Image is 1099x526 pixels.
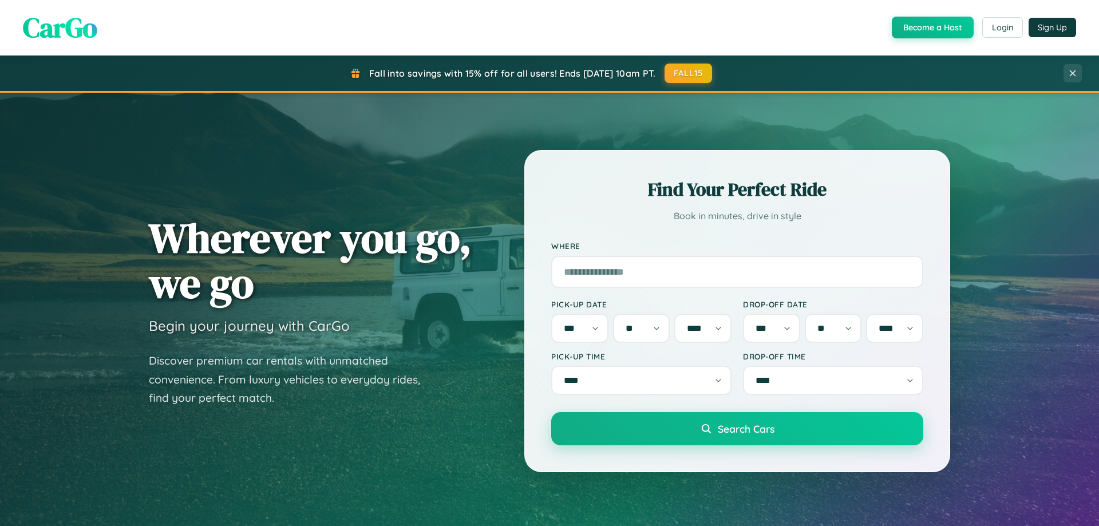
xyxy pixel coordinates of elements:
button: Become a Host [892,17,974,38]
p: Discover premium car rentals with unmatched convenience. From luxury vehicles to everyday rides, ... [149,351,435,408]
h3: Begin your journey with CarGo [149,317,350,334]
p: Book in minutes, drive in style [551,208,923,224]
h2: Find Your Perfect Ride [551,177,923,202]
span: Search Cars [718,422,774,435]
label: Pick-up Time [551,351,732,361]
label: Where [551,242,923,251]
button: FALL15 [665,64,713,83]
span: CarGo [23,9,97,46]
button: Login [982,17,1023,38]
label: Drop-off Time [743,351,923,361]
label: Drop-off Date [743,299,923,309]
label: Pick-up Date [551,299,732,309]
h1: Wherever you go, we go [149,215,472,306]
button: Search Cars [551,412,923,445]
button: Sign Up [1029,18,1076,37]
span: Fall into savings with 15% off for all users! Ends [DATE] 10am PT. [369,68,656,79]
